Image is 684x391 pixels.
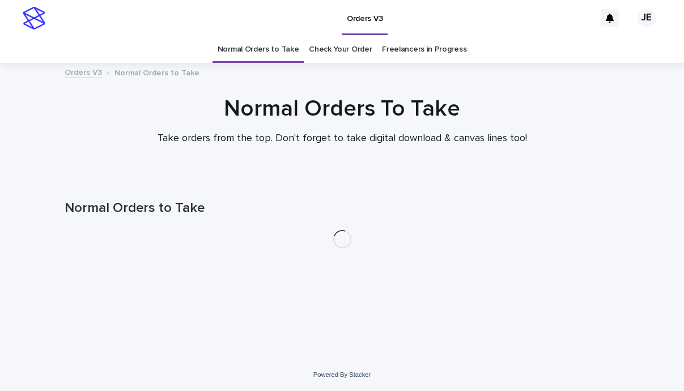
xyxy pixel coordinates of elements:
[638,9,656,27] div: JE
[116,133,569,145] p: Take orders from the top. Don't forget to take digital download & canvas lines too!
[218,36,299,63] a: Normal Orders to Take
[313,371,371,378] a: Powered By Stacker
[309,36,372,63] a: Check Your Order
[114,66,199,78] p: Normal Orders to Take
[65,200,620,216] h1: Normal Orders to Take
[382,36,466,63] a: Freelancers in Progress
[65,65,102,78] a: Orders V3
[23,7,45,29] img: stacker-logo-s-only.png
[65,95,620,122] h1: Normal Orders To Take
